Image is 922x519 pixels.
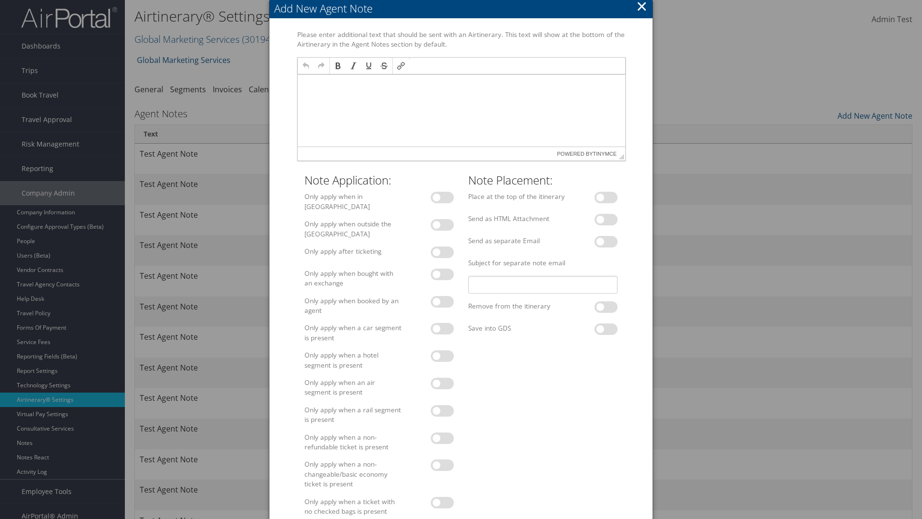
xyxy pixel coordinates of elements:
[274,1,653,16] div: Add New Agent Note
[468,172,618,188] h2: Note Placement:
[301,497,405,517] label: Only apply when a ticket with no checked bags is present
[301,247,405,256] label: Only apply after ticketing
[377,59,391,73] div: Strikethrough
[331,59,345,73] div: Bold
[557,147,617,161] span: Powered by
[394,59,408,73] div: Insert/edit link
[301,296,405,316] label: Only apply when booked by an agent
[301,378,405,397] label: Only apply when an air segment is present
[464,301,569,311] label: Remove from the itinerary
[346,59,361,73] div: Italic
[301,350,405,370] label: Only apply when a hotel segment is present
[464,258,621,268] label: Subject for separate note email
[299,59,313,73] div: Undo
[301,269,405,288] label: Only apply when bought with an exchange
[593,151,617,157] a: tinymce
[298,74,625,147] iframe: Rich Text Area. Press ALT-F9 for menu. Press ALT-F10 for toolbar. Press ALT-0 for help
[464,323,569,333] label: Save into GDS
[301,432,405,452] label: Only apply when a non-refundable ticket is present
[314,59,328,73] div: Redo
[464,236,569,246] label: Send as separate Email
[464,214,569,223] label: Send as HTML Attachment
[301,219,405,239] label: Only apply when outside the [GEOGRAPHIC_DATA]
[464,192,569,201] label: Place at the top of the itinerary
[362,59,376,73] div: Underline
[301,192,405,211] label: Only apply when in [GEOGRAPHIC_DATA]
[301,323,405,343] label: Only apply when a car segment is present
[293,30,629,49] label: Please enter additional text that should be sent with an Airtinerary. This text will show at the ...
[301,405,405,425] label: Only apply when a rail segment is present
[301,459,405,489] label: Only apply when a non-changeable/basic economy ticket is present
[304,172,454,188] h2: Note Application:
